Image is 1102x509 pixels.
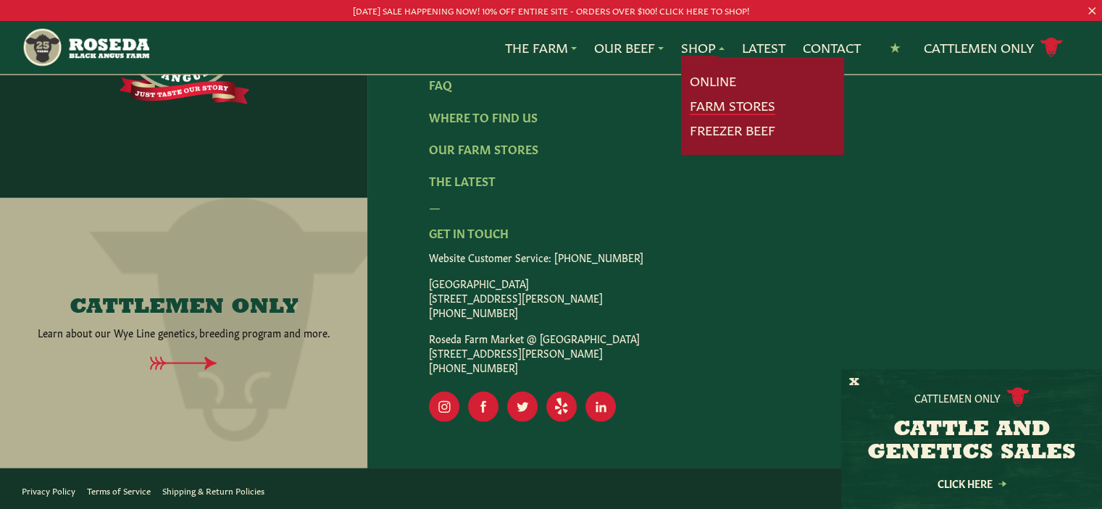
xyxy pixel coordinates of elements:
a: Visit Our Twitter Page [507,391,538,421]
a: Farm Stores [690,96,775,115]
a: Visit Our Facebook Page [468,391,498,421]
a: Contact [803,38,861,57]
p: Roseda Farm Market @ [GEOGRAPHIC_DATA] [STREET_ADDRESS][PERSON_NAME] [PHONE_NUMBER] [429,330,1041,374]
a: Where To Find Us [429,108,538,124]
img: cattle-icon.svg [1006,387,1030,407]
p: Cattlemen Only [914,390,1001,405]
a: Terms of Service [87,484,151,495]
button: X [849,375,859,390]
a: Freezer Beef [690,121,775,140]
a: Our Farm Stores [429,140,538,156]
div: — [429,197,1041,214]
a: Visit Our LinkedIn Page [585,391,616,421]
a: Visit Our Yelp Page [546,391,577,421]
h4: CATTLEMEN ONLY [70,295,299,319]
a: The Latest [429,172,496,188]
a: Latest [742,38,785,57]
a: Visit Our Instagram Page [429,391,459,421]
img: https://roseda.com/wp-content/uploads/2021/05/roseda-25-header.png [22,27,149,68]
a: Online [690,72,736,91]
nav: Main Navigation [22,21,1080,74]
a: Shop [681,38,725,57]
a: Click Here [906,479,1037,488]
h3: CATTLE AND GENETICS SALES [859,418,1084,465]
p: [DATE] SALE HAPPENING NOW! 10% OFF ENTIRE SITE - ORDERS OVER $100! CLICK HERE TO SHOP! [55,3,1047,18]
a: Our Beef [594,38,664,57]
p: Learn about our Wye Line genetics, breeding program and more. [38,324,330,339]
a: Cattlemen Only [924,35,1063,60]
a: The Farm [505,38,577,57]
a: CATTLEMEN ONLY Learn about our Wye Line genetics, breeding program and more. [30,295,337,339]
p: Website Customer Service: [PHONE_NUMBER] [429,249,1041,264]
a: Shipping & Return Policies [162,484,264,495]
a: FAQ [429,76,452,92]
p: [GEOGRAPHIC_DATA] [STREET_ADDRESS][PERSON_NAME] [PHONE_NUMBER] [429,275,1041,319]
a: Privacy Policy [22,484,75,495]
